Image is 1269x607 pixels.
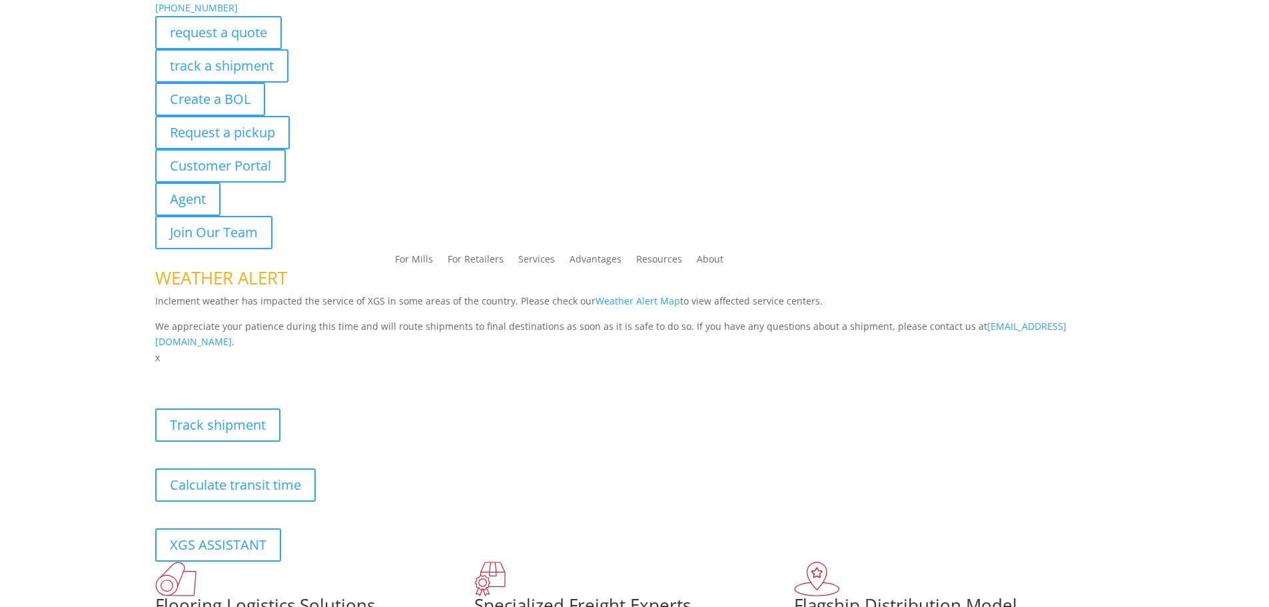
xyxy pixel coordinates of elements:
a: About [697,255,723,269]
a: Track shipment [155,408,280,442]
p: We appreciate your patience during this time and will route shipments to final destinations as so... [155,318,1114,350]
b: Visibility, transparency, and control for your entire supply chain. [155,368,452,380]
img: xgs-icon-total-supply-chain-intelligence-red [155,562,197,596]
a: [PHONE_NUMBER] [155,1,238,14]
a: Services [518,255,555,269]
a: Create a BOL [155,83,265,116]
a: track a shipment [155,49,288,83]
a: XGS ASSISTANT [155,528,281,562]
a: For Mills [395,255,433,269]
a: Weather Alert Map [596,295,680,307]
p: x [155,350,1114,366]
a: Join Our Team [155,216,272,249]
span: WEATHER ALERT [155,266,287,290]
a: Customer Portal [155,149,286,183]
p: Inclement weather has impacted the service of XGS in some areas of the country. Please check our ... [155,293,1114,318]
a: Request a pickup [155,116,290,149]
img: xgs-icon-focused-on-flooring-red [474,562,506,596]
a: For Retailers [448,255,504,269]
a: Resources [636,255,682,269]
a: Advantages [570,255,622,269]
a: request a quote [155,16,282,49]
a: Calculate transit time [155,468,316,502]
img: xgs-icon-flagship-distribution-model-red [794,562,840,596]
a: Agent [155,183,220,216]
